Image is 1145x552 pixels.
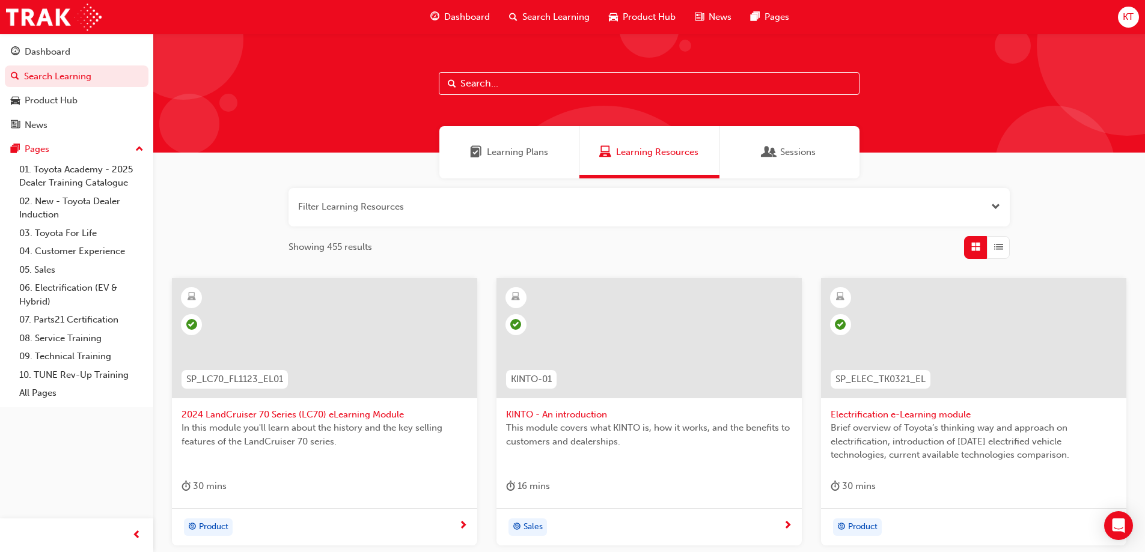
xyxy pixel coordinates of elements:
a: 04. Customer Experience [14,242,148,261]
a: guage-iconDashboard [421,5,499,29]
button: Pages [5,138,148,160]
span: learningResourceType_ELEARNING-icon [836,290,844,305]
span: target-icon [513,520,521,535]
a: SP_ELEC_TK0321_ELElectrification e-Learning moduleBrief overview of Toyota’s thinking way and app... [821,278,1126,546]
span: SP_ELEC_TK0321_EL [835,372,926,386]
span: car-icon [609,10,618,25]
span: prev-icon [132,528,141,543]
a: 09. Technical Training [14,347,148,366]
span: guage-icon [430,10,439,25]
span: Search [448,77,456,91]
span: Sessions [763,145,775,159]
a: 02. New - Toyota Dealer Induction [14,192,148,224]
span: Pages [765,10,789,24]
span: Grid [971,240,980,254]
a: pages-iconPages [741,5,799,29]
span: learningRecordVerb_COMPLETE-icon [835,319,846,330]
a: All Pages [14,384,148,402]
span: duration-icon [831,479,840,494]
a: 07. Parts21 Certification [14,311,148,329]
span: duration-icon [506,479,515,494]
a: 05. Sales [14,261,148,279]
span: KT [1123,10,1134,24]
a: Learning PlansLearning Plans [439,126,579,178]
span: Search Learning [522,10,590,24]
span: search-icon [11,71,19,82]
img: Trak [6,4,102,31]
span: learningRecordVerb_PASS-icon [510,319,521,330]
a: Search Learning [5,65,148,88]
span: Product Hub [623,10,676,24]
span: 2024 LandCruiser 70 Series (LC70) eLearning Module [182,408,468,422]
button: Open the filter [991,200,1000,214]
div: Product Hub [25,94,78,108]
div: Pages [25,142,49,156]
span: This module covers what KINTO is, how it works, and the benefits to customers and dealerships. [506,421,792,448]
input: Search... [439,72,860,95]
a: 08. Service Training [14,329,148,348]
span: Showing 455 results [289,240,372,254]
a: news-iconNews [685,5,741,29]
span: Product [848,520,878,534]
span: next-icon [459,521,468,532]
a: Product Hub [5,89,148,112]
button: DashboardSearch LearningProduct HubNews [5,38,148,138]
span: pages-icon [11,144,20,155]
span: Brief overview of Toyota’s thinking way and approach on electrification, introduction of [DATE] e... [831,421,1117,462]
a: 06. Electrification (EV & Hybrid) [14,279,148,311]
span: target-icon [188,520,197,535]
a: 03. Toyota For Life [14,224,148,243]
span: KINTO-01 [511,372,552,386]
span: Learning Plans [470,145,482,159]
span: pages-icon [751,10,760,25]
span: news-icon [11,120,20,131]
a: search-iconSearch Learning [499,5,599,29]
span: KINTO - An introduction [506,408,792,422]
span: List [994,240,1003,254]
span: learningRecordVerb_PASS-icon [186,319,197,330]
a: car-iconProduct Hub [599,5,685,29]
span: Learning Resources [616,145,698,159]
span: News [709,10,731,24]
div: Dashboard [25,45,70,59]
a: News [5,114,148,136]
span: car-icon [11,96,20,106]
span: Product [199,520,228,534]
div: 30 mins [182,479,227,494]
span: SP_LC70_FL1123_EL01 [186,372,283,386]
a: SP_LC70_FL1123_EL012024 LandCruiser 70 Series (LC70) eLearning ModuleIn this module you'll learn ... [172,278,477,546]
a: Learning ResourcesLearning Resources [579,126,719,178]
span: learningResourceType_ELEARNING-icon [188,290,196,305]
span: news-icon [695,10,704,25]
span: Learning Plans [487,145,548,159]
span: Learning Resources [599,145,611,159]
span: up-icon [135,142,144,157]
span: next-icon [783,521,792,532]
span: Sessions [780,145,816,159]
span: target-icon [837,520,846,535]
span: guage-icon [11,47,20,58]
span: duration-icon [182,479,191,494]
a: SessionsSessions [719,126,860,178]
span: learningResourceType_ELEARNING-icon [511,290,520,305]
div: News [25,118,47,132]
span: Dashboard [444,10,490,24]
div: Open Intercom Messenger [1104,511,1133,540]
div: 16 mins [506,479,550,494]
span: search-icon [509,10,518,25]
a: KINTO-01KINTO - An introductionThis module covers what KINTO is, how it works, and the benefits t... [496,278,802,546]
div: 30 mins [831,479,876,494]
a: Dashboard [5,41,148,63]
span: Sales [524,520,543,534]
a: 01. Toyota Academy - 2025 Dealer Training Catalogue [14,160,148,192]
span: Electrification e-Learning module [831,408,1117,422]
span: In this module you'll learn about the history and the key selling features of the LandCruiser 70 ... [182,421,468,448]
button: KT [1118,7,1139,28]
a: 10. TUNE Rev-Up Training [14,366,148,384]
